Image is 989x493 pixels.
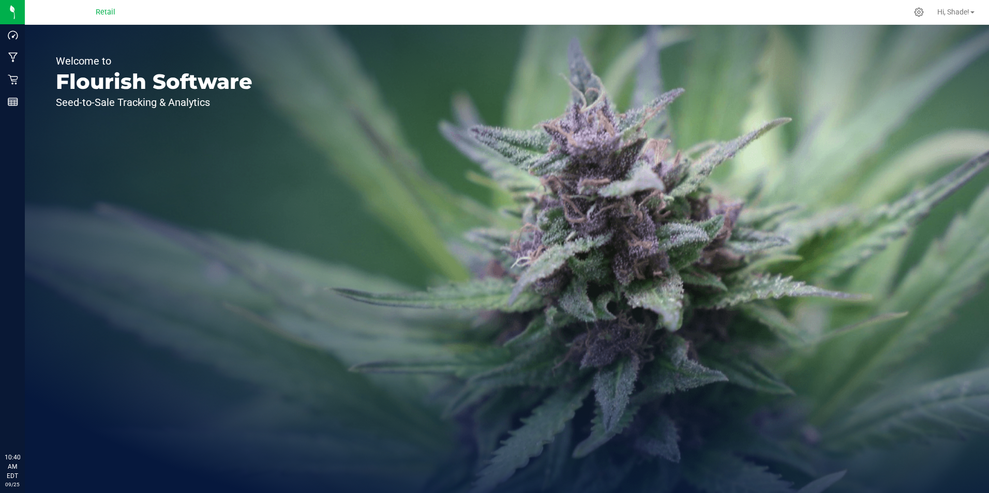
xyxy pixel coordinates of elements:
iframe: Resource center [10,410,41,441]
inline-svg: Reports [8,97,18,107]
p: Seed-to-Sale Tracking & Analytics [56,97,252,107]
span: Retail [96,8,115,17]
p: 10:40 AM EDT [5,453,20,481]
inline-svg: Dashboard [8,30,18,40]
inline-svg: Retail [8,74,18,85]
span: Hi, Shade! [937,8,969,16]
iframe: Resource center unread badge [31,409,43,421]
div: Manage settings [912,7,925,17]
inline-svg: Manufacturing [8,52,18,63]
p: 09/25 [5,481,20,488]
p: Flourish Software [56,71,252,92]
p: Welcome to [56,56,252,66]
